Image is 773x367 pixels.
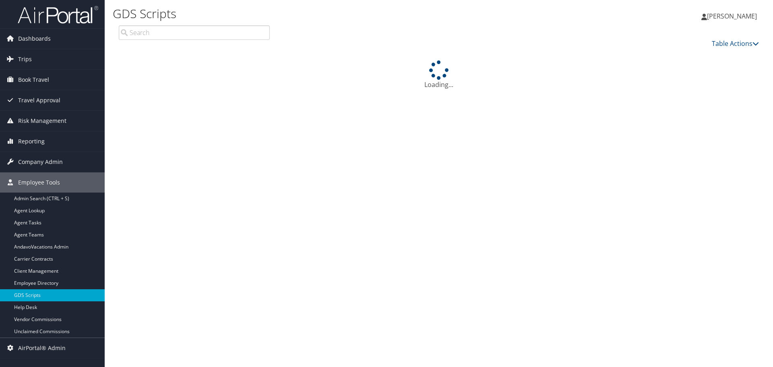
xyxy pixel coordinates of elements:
[113,5,548,22] h1: GDS Scripts
[18,152,63,172] span: Company Admin
[701,4,765,28] a: [PERSON_NAME]
[18,29,51,49] span: Dashboards
[18,90,60,110] span: Travel Approval
[18,111,66,131] span: Risk Management
[18,338,66,358] span: AirPortal® Admin
[712,39,759,48] a: Table Actions
[18,131,45,151] span: Reporting
[119,25,270,40] input: Search
[18,49,32,69] span: Trips
[18,70,49,90] span: Book Travel
[18,5,98,24] img: airportal-logo.png
[707,12,757,21] span: [PERSON_NAME]
[18,172,60,193] span: Employee Tools
[119,60,759,89] div: Loading...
